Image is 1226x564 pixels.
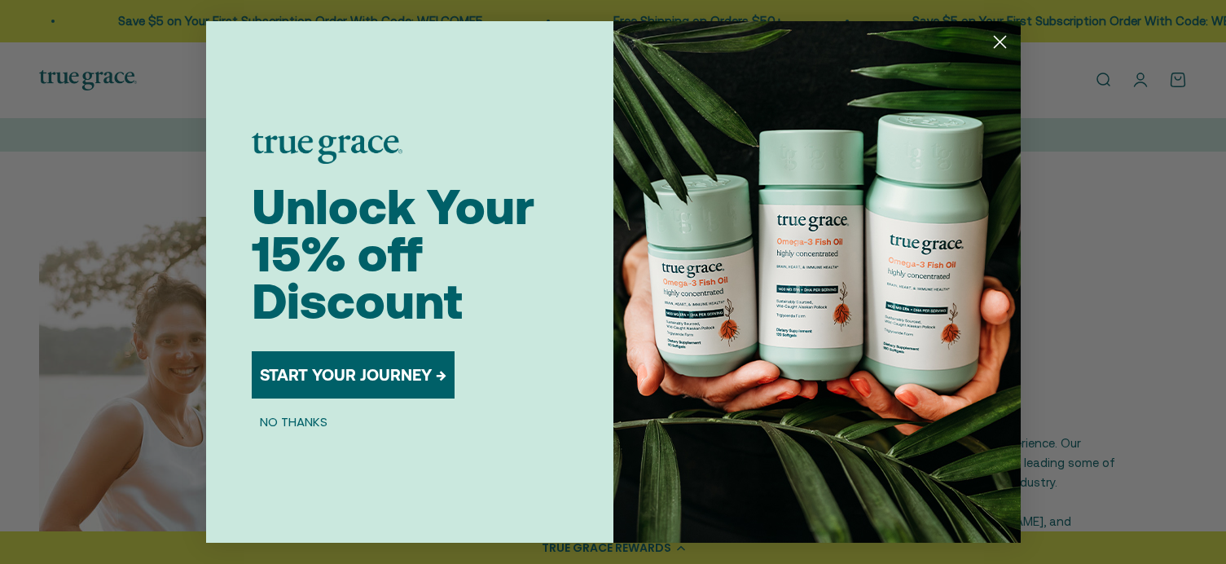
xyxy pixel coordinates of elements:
[613,21,1021,543] img: 098727d5-50f8-4f9b-9554-844bb8da1403.jpeg
[986,28,1014,56] button: Close dialog
[252,178,534,329] span: Unlock Your 15% off Discount
[252,351,455,399] button: START YOUR JOURNEY →
[252,133,402,164] img: logo placeholder
[252,412,336,431] button: NO THANKS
